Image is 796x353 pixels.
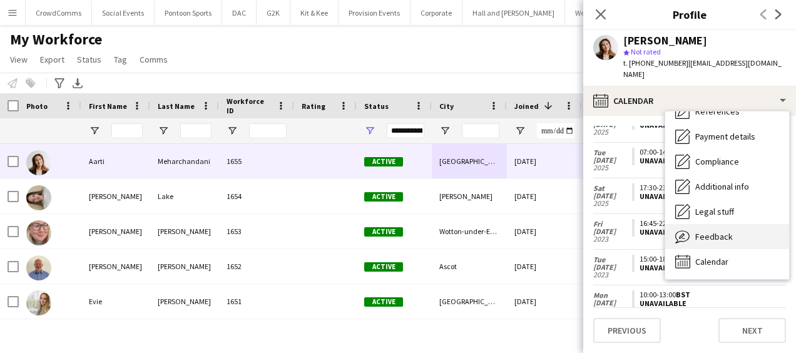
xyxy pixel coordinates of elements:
[111,123,143,138] input: First Name Filter Input
[52,76,67,91] app-action-btn: Advanced filters
[514,125,526,136] button: Open Filter Menu
[432,179,507,213] div: [PERSON_NAME]
[695,206,734,217] span: Legal stuff
[150,214,219,248] div: [PERSON_NAME]
[593,263,632,271] span: [DATE]
[135,51,173,68] a: Comms
[632,148,786,165] app-crew-unavailable-period: 07:00-14:30
[26,1,92,25] button: CrowdComms
[665,174,789,199] div: Additional info
[26,101,48,111] span: Photo
[665,249,789,274] div: Calendar
[81,144,150,178] div: Aarti
[593,256,632,263] span: Tue
[593,164,632,171] span: 2025
[26,185,51,210] img: Cleo Lake
[583,6,796,23] h3: Profile
[411,1,462,25] button: Corporate
[290,1,339,25] button: Kit & Kee
[364,297,403,307] span: Active
[665,99,789,124] div: References
[364,262,403,272] span: Active
[26,290,51,315] img: Evie Snell
[26,150,51,175] img: Aarti Meharchandani
[89,101,127,111] span: First Name
[302,101,325,111] span: Rating
[158,125,169,136] button: Open Filter Menu
[593,149,632,156] span: Tue
[695,156,739,167] span: Compliance
[593,156,632,164] span: [DATE]
[257,1,290,25] button: G2K
[364,101,389,111] span: Status
[623,58,782,79] span: | [EMAIL_ADDRESS][DOMAIN_NAME]
[180,123,212,138] input: Last Name Filter Input
[227,125,238,136] button: Open Filter Menu
[514,101,539,111] span: Joined
[81,179,150,213] div: [PERSON_NAME]
[339,1,411,25] button: Provision Events
[10,30,102,49] span: My Workforce
[593,228,632,235] span: [DATE]
[72,51,106,68] a: Status
[439,125,451,136] button: Open Filter Menu
[593,235,632,243] span: 2023
[81,284,150,319] div: Evie
[640,263,781,272] div: Unavailable
[140,54,168,65] span: Comms
[623,35,707,46] div: [PERSON_NAME]
[593,292,632,299] span: Mon
[219,249,294,284] div: 1652
[81,214,150,248] div: [PERSON_NAME]
[249,123,287,138] input: Workforce ID Filter Input
[632,183,786,201] app-crew-unavailable-period: 17:30-23:30
[150,249,219,284] div: [PERSON_NAME]
[665,224,789,249] div: Feedback
[640,156,781,165] div: Unavailable
[632,290,786,308] app-crew-unavailable-period: 10:00-13:00
[623,58,688,68] span: t. [PHONE_NUMBER]
[227,96,272,115] span: Workforce ID
[155,1,222,25] button: Pontoon Sports
[631,47,661,56] span: Not rated
[565,1,617,25] button: Weddings
[40,54,64,65] span: Export
[432,214,507,248] div: Wotton-under-Edge
[632,255,786,272] app-crew-unavailable-period: 15:00-18:00
[364,125,375,136] button: Open Filter Menu
[583,86,796,116] div: Calendar
[439,101,454,111] span: City
[640,192,781,201] div: Unavailable
[676,290,690,299] span: BST
[507,144,582,178] div: [DATE]
[5,51,33,68] a: View
[593,128,632,136] span: 2025
[537,123,574,138] input: Joined Filter Input
[665,124,789,149] div: Payment details
[695,231,733,242] span: Feedback
[26,255,51,280] img: Andy Clifton
[364,227,403,237] span: Active
[89,125,100,136] button: Open Filter Menu
[35,51,69,68] a: Export
[432,249,507,284] div: Ascot
[695,256,728,267] span: Calendar
[507,284,582,319] div: [DATE]
[665,199,789,224] div: Legal stuff
[77,54,101,65] span: Status
[92,1,155,25] button: Social Events
[593,307,632,314] span: 2023
[593,185,632,192] span: Sat
[593,271,632,279] span: 2023
[219,179,294,213] div: 1654
[593,192,632,200] span: [DATE]
[150,284,219,319] div: [PERSON_NAME]
[695,181,749,192] span: Additional info
[462,1,565,25] button: Hall and [PERSON_NAME]
[364,157,403,166] span: Active
[109,51,132,68] a: Tag
[432,284,507,319] div: [GEOGRAPHIC_DATA]
[26,220,51,245] img: Holly Griffiths
[640,228,781,237] div: Unavailable
[114,54,127,65] span: Tag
